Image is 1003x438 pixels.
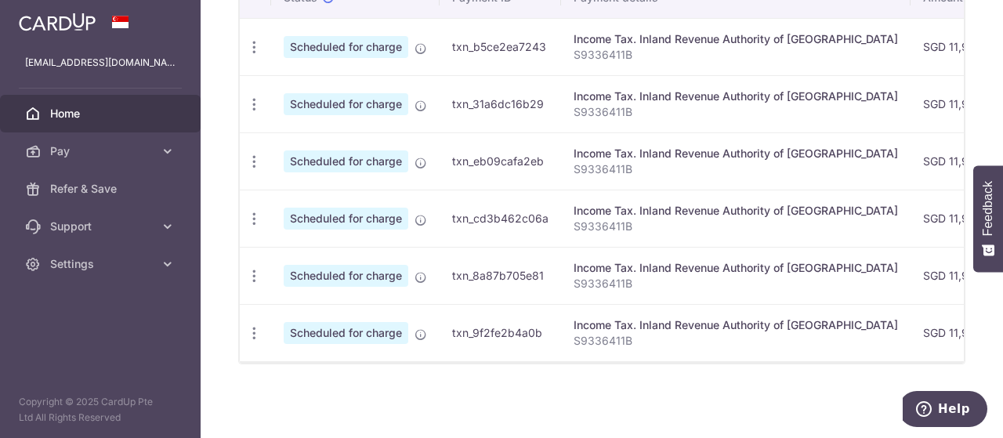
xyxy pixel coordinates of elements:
[574,89,898,104] div: Income Tax. Inland Revenue Authority of [GEOGRAPHIC_DATA]
[284,208,408,230] span: Scheduled for charge
[574,260,898,276] div: Income Tax. Inland Revenue Authority of [GEOGRAPHIC_DATA]
[574,31,898,47] div: Income Tax. Inland Revenue Authority of [GEOGRAPHIC_DATA]
[973,165,1003,272] button: Feedback - Show survey
[574,161,898,177] p: S9336411B
[440,247,561,304] td: txn_8a87b705e81
[50,106,154,121] span: Home
[440,190,561,247] td: txn_cd3b462c06a
[574,146,898,161] div: Income Tax. Inland Revenue Authority of [GEOGRAPHIC_DATA]
[440,304,561,361] td: txn_9f2fe2b4a0b
[25,55,176,71] p: [EMAIL_ADDRESS][DOMAIN_NAME]
[50,219,154,234] span: Support
[574,47,898,63] p: S9336411B
[284,150,408,172] span: Scheduled for charge
[284,93,408,115] span: Scheduled for charge
[284,322,408,344] span: Scheduled for charge
[574,276,898,291] p: S9336411B
[440,18,561,75] td: txn_b5ce2ea7243
[574,333,898,349] p: S9336411B
[903,391,987,430] iframe: Opens a widget where you can find more information
[19,13,96,31] img: CardUp
[574,104,898,120] p: S9336411B
[574,317,898,333] div: Income Tax. Inland Revenue Authority of [GEOGRAPHIC_DATA]
[50,256,154,272] span: Settings
[574,219,898,234] p: S9336411B
[50,181,154,197] span: Refer & Save
[440,75,561,132] td: txn_31a6dc16b29
[440,132,561,190] td: txn_eb09cafa2eb
[981,181,995,236] span: Feedback
[50,143,154,159] span: Pay
[284,36,408,58] span: Scheduled for charge
[284,265,408,287] span: Scheduled for charge
[574,203,898,219] div: Income Tax. Inland Revenue Authority of [GEOGRAPHIC_DATA]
